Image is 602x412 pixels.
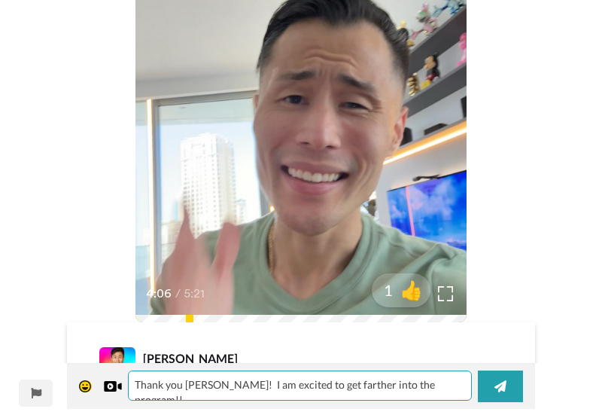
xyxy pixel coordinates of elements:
span: / [175,285,181,303]
span: 1 [372,279,393,301]
button: 1👍 [372,273,430,307]
div: [PERSON_NAME] [143,351,510,365]
textarea: Thank you [PERSON_NAME]! I am excited to get farther into the program!! [128,371,472,401]
span: 5:21 [184,285,210,303]
div: Reply by Video [104,377,122,395]
span: 4:06 [146,285,172,303]
img: Profile Image [99,347,135,383]
span: 👍 [393,278,430,302]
